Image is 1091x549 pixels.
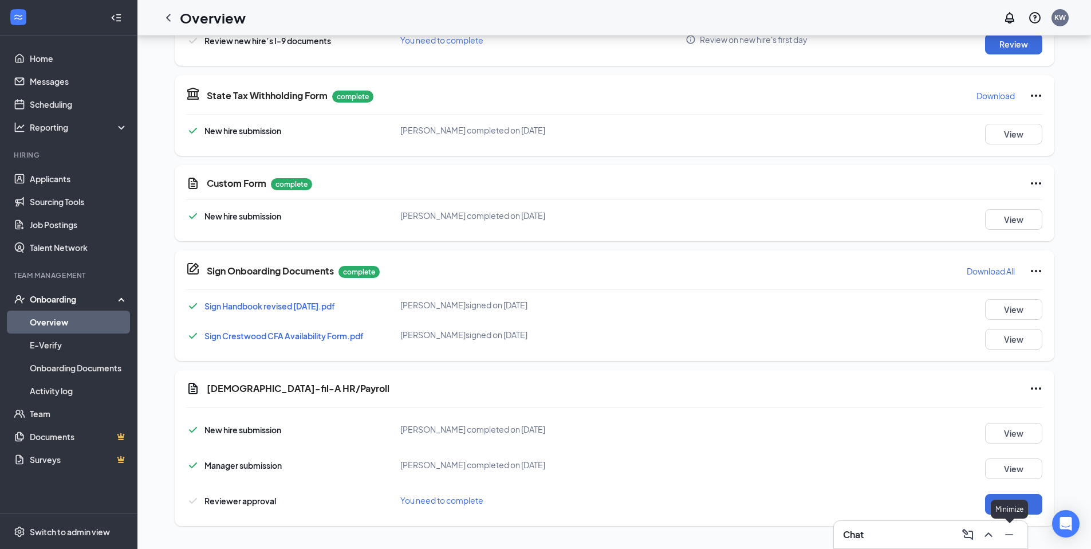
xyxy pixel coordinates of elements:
a: Overview [30,311,128,334]
svg: ChevronLeft [162,11,175,25]
button: View [985,209,1042,230]
a: Onboarding Documents [30,356,128,379]
p: complete [271,178,312,190]
span: New hire submission [204,425,281,435]
h5: [DEMOGRAPHIC_DATA]-fil-A HR/Payroll [207,382,389,395]
svg: Info [686,34,696,45]
svg: Checkmark [186,423,200,437]
button: Start [985,494,1042,515]
a: Talent Network [30,236,128,259]
a: E-Verify [30,334,128,356]
svg: Checkmark [186,458,200,472]
button: View [985,458,1042,479]
div: Switch to admin view [30,526,110,538]
svg: Minimize [1002,528,1016,542]
svg: Collapse [111,12,122,23]
p: Download All [967,265,1015,277]
span: [PERSON_NAME] completed on [DATE] [400,125,545,135]
svg: WorkstreamLogo [13,11,24,23]
span: [PERSON_NAME] completed on [DATE] [400,460,545,470]
h3: Chat [843,528,864,541]
span: You need to complete [400,35,483,45]
a: Messages [30,70,128,93]
span: You need to complete [400,495,483,505]
svg: ComposeMessage [961,528,975,542]
button: View [985,299,1042,320]
h5: Custom Form [207,177,266,190]
button: View [985,329,1042,350]
svg: Checkmark [186,329,200,343]
button: View [985,423,1042,444]
button: Minimize [1000,526,1018,544]
svg: Notifications [1003,11,1017,25]
svg: Checkmark [186,209,200,223]
span: New hire submission [204,211,281,221]
svg: Ellipses [1029,89,1043,103]
svg: Ellipses [1029,177,1043,190]
svg: Analysis [14,121,25,133]
a: DocumentsCrown [30,425,128,448]
a: Activity log [30,379,128,402]
button: View [985,124,1042,144]
p: Download [976,90,1015,101]
svg: Settings [14,526,25,538]
p: complete [332,91,373,103]
p: complete [338,266,380,278]
span: Manager submission [204,460,282,470]
span: New hire submission [204,126,281,136]
button: Download All [966,262,1015,280]
h1: Overview [180,8,246,28]
svg: ChevronUp [982,528,995,542]
a: SurveysCrown [30,448,128,471]
a: Sign Crestwood CFA Availability Form.pdf [204,331,364,341]
svg: Ellipses [1029,382,1043,395]
svg: UserCheck [14,293,25,305]
div: Team Management [14,270,125,280]
button: Download [976,87,1015,105]
div: Open Intercom Messenger [1052,510,1080,538]
svg: QuestionInfo [1028,11,1042,25]
div: KW [1054,13,1066,22]
div: Minimize [991,500,1028,519]
span: [PERSON_NAME] completed on [DATE] [400,424,545,434]
div: [PERSON_NAME] signed on [DATE] [400,299,686,311]
svg: CompanyDocumentIcon [186,262,200,276]
a: Sourcing Tools [30,190,128,213]
a: Home [30,47,128,70]
h5: State Tax Withholding Form [207,89,328,102]
svg: Checkmark [186,34,200,48]
button: ChevronUp [979,526,998,544]
div: Hiring [14,150,125,160]
a: Sign Handbook revised [DATE].pdf [204,301,335,311]
svg: Ellipses [1029,264,1043,278]
a: Team [30,402,128,425]
button: ComposeMessage [959,526,977,544]
a: Job Postings [30,213,128,236]
svg: Checkmark [186,124,200,138]
button: Review [985,34,1042,54]
svg: Checkmark [186,494,200,508]
a: Applicants [30,167,128,190]
svg: Document [186,382,200,395]
span: Review new hire’s I-9 documents [204,36,331,46]
a: Scheduling [30,93,128,116]
h5: Sign Onboarding Documents [207,265,334,277]
div: Reporting [30,121,128,133]
svg: TaxGovernmentIcon [186,87,200,100]
span: Review on new hire's first day [700,34,808,45]
svg: CustomFormIcon [186,177,200,190]
div: Onboarding [30,293,118,305]
span: [PERSON_NAME] completed on [DATE] [400,210,545,221]
span: Reviewer approval [204,496,276,506]
div: [PERSON_NAME] signed on [DATE] [400,329,686,340]
svg: Checkmark [186,299,200,313]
